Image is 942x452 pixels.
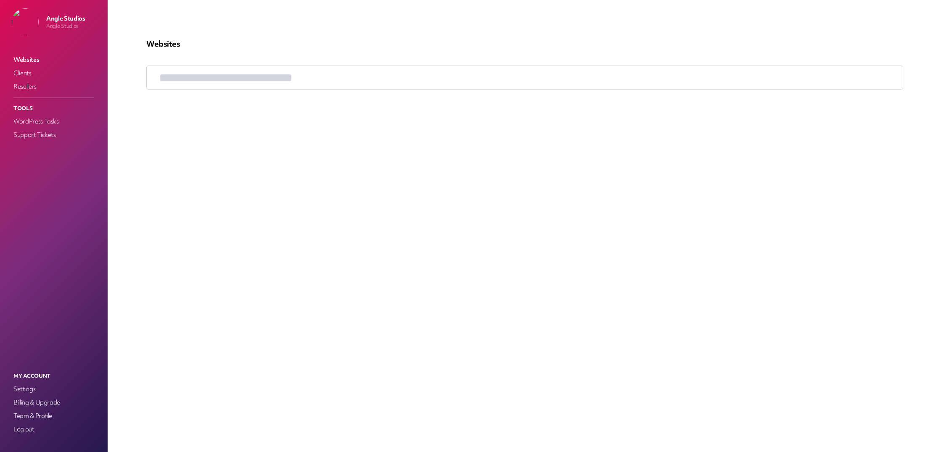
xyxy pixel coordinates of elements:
a: Billing & Upgrade [12,397,96,408]
p: Tools [12,103,96,114]
a: Clients [12,67,96,79]
a: Support Tickets [12,129,96,141]
a: Websites [12,54,96,66]
a: WordPress Tasks [12,116,96,127]
p: Websites [146,39,903,49]
p: Angle Studios [46,23,85,29]
p: Angle Studios [46,14,85,23]
a: Log out [12,423,96,435]
a: Team & Profile [12,410,96,422]
a: Settings [12,383,96,395]
p: My Account [12,371,96,381]
a: Resellers [12,81,96,92]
